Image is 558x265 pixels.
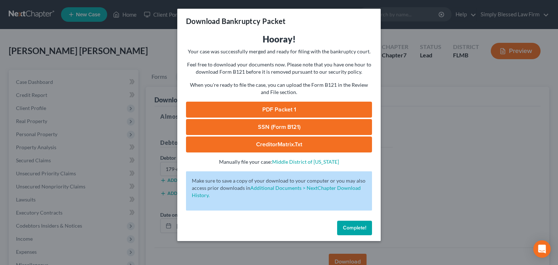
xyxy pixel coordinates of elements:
a: CreditorMatrix.txt [186,136,372,152]
p: When you're ready to file the case, you can upload the Form B121 in the Review and File section. [186,81,372,96]
a: PDF Packet 1 [186,102,372,118]
a: Middle District of [US_STATE] [272,159,339,165]
a: SSN (Form B121) [186,119,372,135]
a: Additional Documents > NextChapter Download History. [192,185,361,198]
p: Make sure to save a copy of your download to your computer or you may also access prior downloads in [192,177,366,199]
p: Manually file your case: [186,158,372,166]
p: Feel free to download your documents now. Please note that you have one hour to download Form B12... [186,61,372,76]
div: Open Intercom Messenger [533,240,551,258]
h3: Hooray! [186,33,372,45]
button: Complete! [337,221,372,235]
p: Your case was successfully merged and ready for filing with the bankruptcy court. [186,48,372,55]
span: Complete! [343,225,366,231]
h3: Download Bankruptcy Packet [186,16,286,26]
